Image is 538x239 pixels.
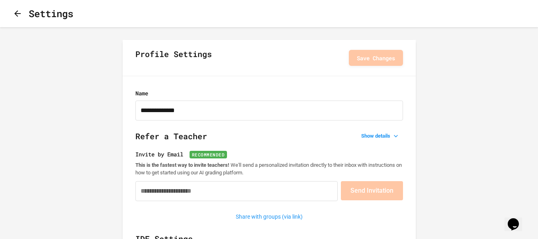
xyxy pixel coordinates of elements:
[349,50,403,66] button: Save Changes
[135,162,229,168] strong: This is the fastest way to invite teachers!
[135,150,403,158] label: Invite by Email
[135,162,403,176] p: We'll send a personalized invitation directly to their inbox with instructions on how to get star...
[232,211,307,223] button: Share with groups (via link)
[135,89,403,97] label: Name
[135,130,403,150] h2: Refer a Teacher
[341,181,403,200] button: Send Invitation
[190,151,227,158] span: Recommended
[135,48,212,68] h2: Profile Settings
[29,6,73,21] h1: Settings
[358,130,403,142] button: Show details
[505,207,530,231] iframe: chat widget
